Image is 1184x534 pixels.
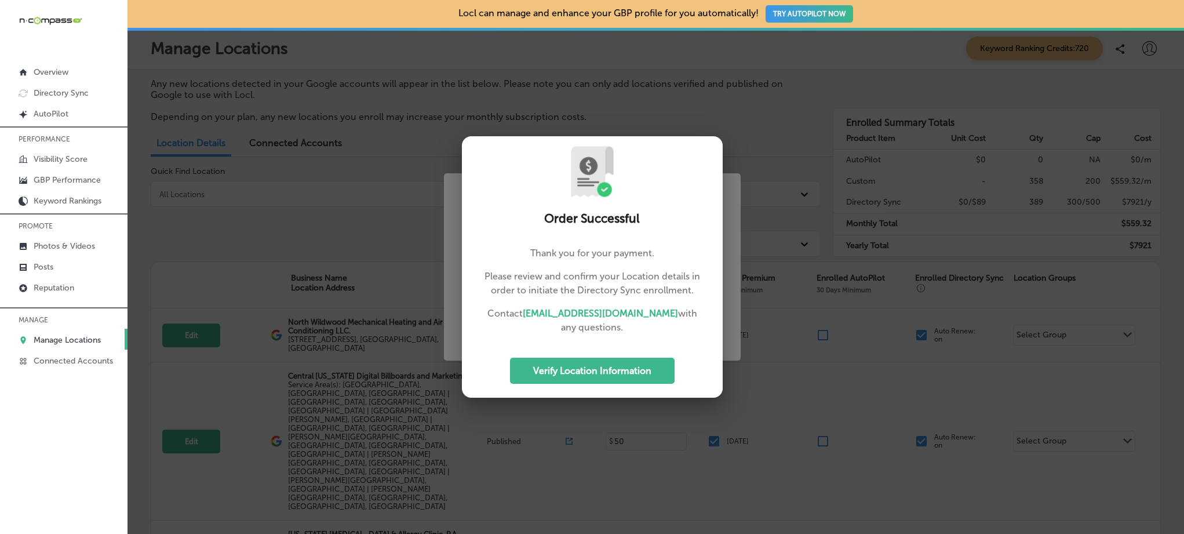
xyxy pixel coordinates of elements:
p: Keyword Rankings [34,196,101,206]
button: Verify Location Information [510,358,675,384]
p: GBP Performance [34,175,101,185]
button: TRY AUTOPILOT NOW [766,5,853,23]
p: Directory Sync [34,88,89,98]
p: Reputation [34,283,74,293]
a: [EMAIL_ADDRESS][DOMAIN_NAME] [523,308,678,319]
p: AutoPilot [34,109,68,119]
p: Posts [34,262,53,272]
img: UryPoqUmSj4VC2ZdTn7sJzIzWBea8n9D3djSW0VNpAAAAABJRU5ErkJggg== [566,146,618,198]
p: Thank you for your payment. [480,246,704,260]
h2: Order Successful [476,212,709,226]
p: Visibility Score [34,154,88,164]
img: 660ab0bf-5cc7-4cb8-ba1c-48b5ae0f18e60NCTV_CLogo_TV_Black_-500x88.png [19,15,82,26]
p: Overview [34,67,68,77]
p: Photos & Videos [34,241,95,251]
p: Please review and confirm your Location details in order to initiate the Directory Sync enrollment. [480,270,704,297]
p: Contact with any questions. [480,307,704,335]
p: Manage Locations [34,335,101,345]
p: Connected Accounts [34,356,113,366]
